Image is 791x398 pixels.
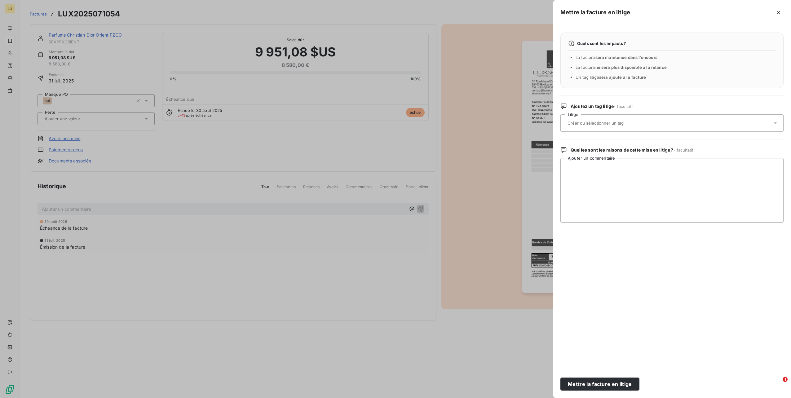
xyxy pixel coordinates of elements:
[560,378,639,391] button: Mettre la facture en litige
[770,377,785,392] iframe: Intercom live chat
[595,55,657,60] span: sera maintenue dans l’encours
[599,75,646,80] span: sera ajouté à la facture
[674,148,694,153] span: - facultatif
[571,103,634,109] span: Ajoutez un tag litige
[783,377,788,382] span: 1
[595,65,667,70] span: ne sera plus disponible à la relance
[576,65,667,70] span: La facture
[571,147,693,153] span: Quelles sont les raisons de cette mise en litige ?
[560,8,630,17] h5: Mettre la facture en litige
[576,55,657,60] span: La facture
[576,75,646,80] span: Un tag litige
[614,104,634,109] span: - facultatif
[567,120,657,126] input: Créer ou sélectionner un tag
[577,41,626,46] span: Quels sont les impacts ?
